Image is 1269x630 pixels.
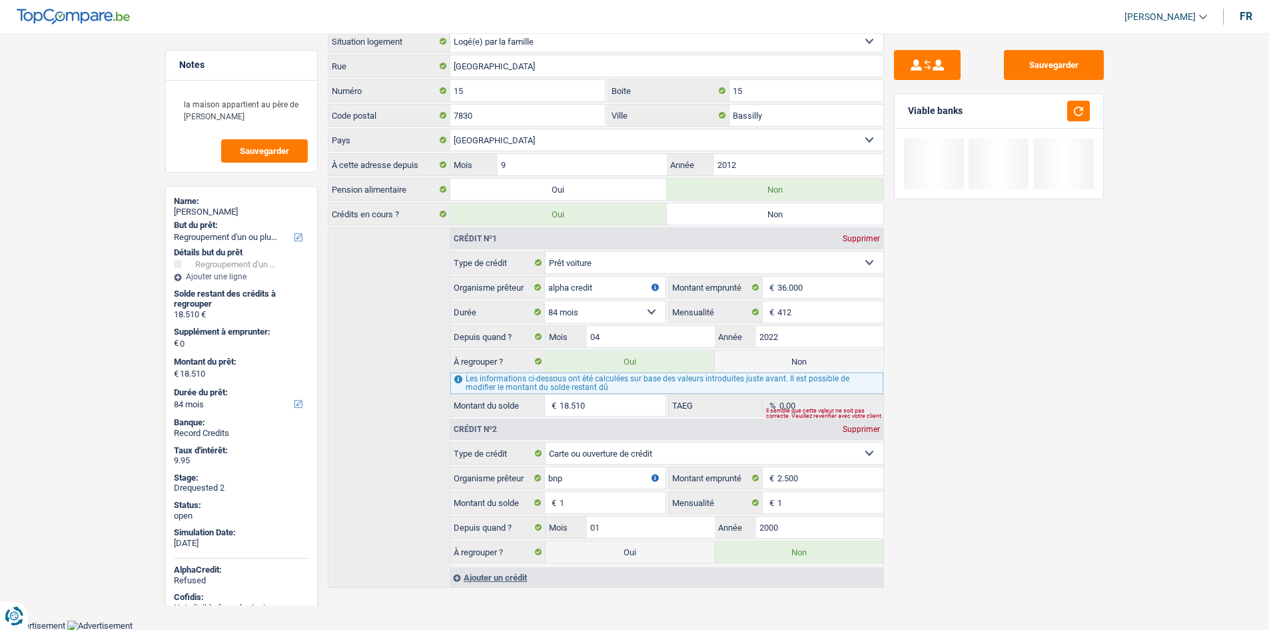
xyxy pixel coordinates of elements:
span: € [174,338,179,349]
input: AAAA [756,517,883,538]
label: Ville [608,105,729,126]
label: But du prêt: [174,220,306,231]
label: Durée [450,301,545,323]
div: Ajouter une ligne [174,272,309,281]
label: Rue [328,55,450,77]
input: AAAA [714,154,883,175]
h5: Notes [179,59,304,71]
label: Non [715,541,883,563]
span: € [763,492,777,513]
label: Supplément à emprunter: [174,327,306,337]
span: [PERSON_NAME] [1124,11,1196,23]
div: Supprimer [839,235,883,243]
label: Mois [450,154,498,175]
div: Viable banks [908,105,963,117]
label: Oui [546,351,714,372]
span: € [763,277,777,298]
div: Refused [174,575,309,586]
div: [PERSON_NAME] [174,207,309,217]
label: Montant emprunté [669,467,763,489]
label: Mensualité [669,301,763,323]
label: Non [667,203,883,225]
span: Sauvegarder [240,147,289,155]
label: Non [667,179,883,200]
span: € [763,301,777,323]
label: Oui [450,179,667,200]
label: Montant du prêt: [174,357,306,367]
label: Pension alimentaire [328,179,450,200]
label: Année [715,517,756,538]
button: Sauvegarder [221,139,308,163]
label: Oui [450,203,667,225]
div: 18.510 € [174,309,309,320]
div: Drequested 2 [174,483,309,493]
div: Banque: [174,417,309,428]
div: open [174,511,309,521]
label: Type de crédit [450,252,546,273]
label: À regrouper ? [450,351,546,372]
div: Name: [174,196,309,207]
div: Simulation Date: [174,527,309,538]
label: À cette adresse depuis [328,154,450,175]
div: AlphaCredit: [174,565,309,575]
label: Organisme prêteur [450,467,545,489]
label: Depuis quand ? [450,326,546,347]
label: Mois [546,326,587,347]
div: Crédit nº1 [450,235,500,243]
input: MM [498,154,666,175]
label: Type de crédit [450,443,546,464]
div: Cofidis: [174,592,309,603]
span: € [174,369,179,379]
input: MM [587,517,714,538]
label: TAEG [669,395,763,416]
label: Montant du solde [450,492,545,513]
div: fr [1240,10,1252,23]
label: Non [715,351,883,372]
label: Mois [546,517,587,538]
label: Depuis quand ? [450,517,546,538]
div: [DATE] [174,538,309,549]
span: % [763,395,779,416]
label: Crédits en cours ? [328,203,450,225]
label: Durée du prêt: [174,387,306,398]
div: 9.95 [174,455,309,466]
label: Numéro [328,80,450,101]
label: Année [715,326,756,347]
label: Mensualité [669,492,763,513]
input: MM [587,326,714,347]
div: Solde restant des crédits à regrouper [174,289,309,309]
div: Supprimer [839,425,883,433]
button: Sauvegarder [1004,50,1104,80]
span: € [763,467,777,489]
label: Année [667,154,714,175]
label: Montant emprunté [669,277,763,298]
div: Status: [174,500,309,511]
div: Crédit nº2 [450,425,500,433]
img: TopCompare Logo [17,9,130,25]
div: Il semble que cette valeur ne soit pas correcte. Veuillez revérifier avec votre client. [766,411,883,416]
div: Record Credits [174,428,309,439]
label: Organisme prêteur [450,277,545,298]
label: Situation logement [328,31,450,52]
div: Taux d'intérêt: [174,445,309,456]
input: AAAA [756,326,883,347]
label: Code postal [328,105,450,126]
label: Montant du solde [450,395,545,416]
div: Ajouter un crédit [450,567,883,587]
div: Détails but du prêt [174,247,309,258]
div: Les informations ci-dessous ont été calculées sur base des valeurs introduites juste avant. Il es... [450,373,883,394]
label: Pays [328,129,450,151]
div: Not eligible for submission [174,603,309,613]
label: Boite [608,80,729,101]
span: € [545,395,560,416]
label: Oui [546,541,714,563]
div: Stage: [174,473,309,483]
a: [PERSON_NAME] [1114,6,1207,28]
span: € [545,492,560,513]
label: À regrouper ? [450,541,546,563]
